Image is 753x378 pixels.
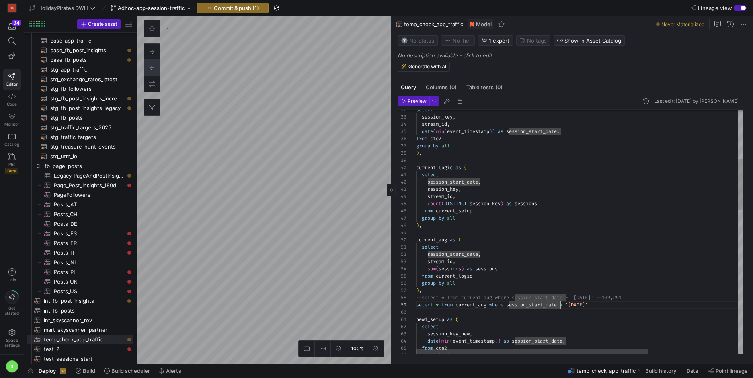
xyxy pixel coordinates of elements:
a: stg_treasure_hunt_events​​​​​​​​​​ [27,142,133,151]
span: Posts_CH​​​​​​​​​ [54,210,124,219]
div: 52 [398,251,406,258]
div: CL [6,360,18,373]
button: Build scheduler [101,364,154,378]
span: , [453,114,455,120]
a: int_skyscanner_rev​​​​​​​​​​ [27,315,133,325]
span: stg_fb_post_insights_increment​​​​​​​​​​ [50,94,124,103]
span: Posts_IT​​​​​​​​​ [54,248,124,257]
span: stream_id [427,258,453,265]
span: by [439,215,444,221]
span: ( [464,164,467,171]
div: Press SPACE to select this row. [27,200,133,209]
span: by [433,143,439,149]
div: Press SPACE to select this row. [27,335,133,344]
a: Legacy_PageAndPostInsights​​​​​​​​​ [27,171,133,180]
div: Press SPACE to select this row. [27,94,133,103]
span: Posts_FR​​​​​​​​​ [54,239,124,248]
span: test_2​​​​​​​​​​ [44,345,124,354]
span: cte2 [436,345,447,351]
span: (0) [449,85,457,90]
div: Press SPACE to select this row. [27,171,133,180]
span: session_start_date [427,179,478,185]
div: 47 [398,215,406,222]
a: base_app_traffic​​​​​​​​​​ [27,36,133,45]
button: Adhoc-app-session-traffic [109,3,194,13]
img: No tier [445,37,451,44]
button: HolidayPirates DWH [27,3,97,13]
span: current_aug [455,302,486,308]
a: Posts_FR​​​​​​​​​ [27,238,133,248]
a: PRsBeta [3,150,21,177]
span: ( [436,266,439,272]
span: Catalog [4,142,19,147]
span: by [439,280,444,286]
span: Editor [6,82,18,86]
span: Posts_US​​​​​​​​​ [54,287,124,296]
div: 49 [398,229,406,236]
div: Press SPACE to select this row. [27,65,133,74]
div: Press SPACE to select this row. [27,45,133,55]
div: 63 [398,330,406,337]
span: Monitor [4,122,19,127]
a: Editor [3,69,21,90]
span: , [478,251,481,257]
div: 43 [398,186,406,193]
span: Beta [5,168,18,174]
span: stg_utm_io​​​​​​​​​​ [50,152,124,161]
span: as [503,338,509,344]
div: Press SPACE to select this row. [27,354,133,364]
div: 55 [398,272,406,280]
button: No statusNo Status [398,35,438,46]
span: Help [7,277,17,282]
div: Press SPACE to select this row. [27,296,133,306]
span: as [450,237,455,243]
div: 39 [398,157,406,164]
div: 65 [398,345,406,352]
span: temp_check_app_traffic [404,21,463,27]
span: Posts_AT​​​​​​​​​ [54,200,124,209]
a: test_2​​​​​​​​​​ [27,344,133,354]
div: 36 [398,135,406,142]
span: Lineage view [698,5,732,11]
div: Press SPACE to select this row. [27,267,133,277]
span: select [422,323,439,330]
span: select [422,244,439,250]
span: session_key [422,114,453,120]
span: cte2 [430,135,441,142]
span: from [441,302,453,308]
div: Press SPACE to select this row. [27,103,133,113]
button: Show in Asset Catalog [554,35,625,46]
span: '[DATE]' [565,302,588,308]
div: Press SPACE to select this row. [27,151,133,161]
span: stg_traffic_targets_2025​​​​​​​​​​ [50,123,124,132]
span: mart_skyscanner_partner​​​​​​​​​​ [44,325,124,335]
img: undefined [470,22,474,27]
div: Press SPACE to select this row. [27,74,133,84]
span: stg_fb_post_insights_legacy​​​​​​​​​​ [50,104,124,113]
span: , [419,222,422,229]
div: 56 [398,280,406,287]
div: Press SPACE to select this row. [27,286,133,296]
div: 42 [398,178,406,186]
a: Posts_NL​​​​​​​​​ [27,257,133,267]
p: No description available - click to edit [398,52,750,59]
span: base_fb_posts​​​​​​​​​​ [50,55,124,65]
div: Press SPACE to select this row. [27,180,133,190]
span: stream_id [422,121,447,127]
span: , [458,186,461,192]
span: 1 expert [489,37,509,44]
span: ) [501,200,503,207]
span: as [467,266,472,272]
a: Page_Post_Insights_180d​​​​​​​​​ [27,180,133,190]
span: session_start_date [427,251,478,257]
span: Never Materialized [661,21,704,27]
span: as [506,200,512,207]
a: Monitor [3,110,21,130]
div: Press SPACE to select this row. [27,229,133,238]
a: Posts_PL​​​​​​​​​ [27,267,133,277]
div: 58 [398,294,406,301]
a: Spacesettings [3,325,21,351]
span: Posts_NL​​​​​​​​​ [54,258,124,267]
span: ( [441,200,444,207]
span: ( [439,338,441,344]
